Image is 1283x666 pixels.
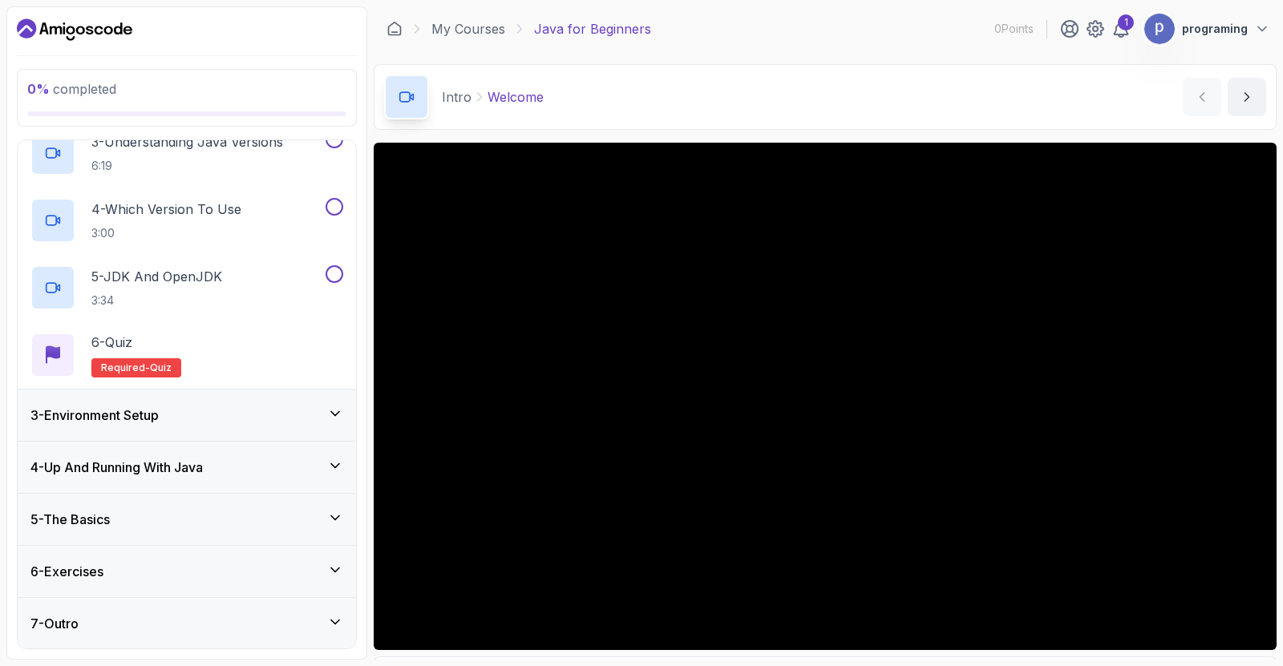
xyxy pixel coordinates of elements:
[1144,14,1175,44] img: user profile image
[534,19,651,38] p: Java for Beginners
[1182,21,1248,37] p: programing
[1118,14,1134,30] div: 1
[17,17,132,42] a: Dashboard
[27,81,116,97] span: completed
[91,225,241,241] p: 3:00
[1143,13,1270,45] button: user profile imageprograming
[30,614,79,633] h3: 7 - Outro
[30,198,343,243] button: 4-Which Version To Use3:00
[30,562,103,581] h3: 6 - Exercises
[387,21,403,37] a: Dashboard
[1111,19,1131,38] a: 1
[30,333,343,377] button: 6-QuizRequired-quiz
[150,361,172,374] span: quiz
[91,333,132,352] p: 6 - Quiz
[18,390,356,441] button: 3-Environment Setup
[431,19,505,38] a: My Courses
[1228,78,1266,116] button: next content
[30,458,203,477] h3: 4 - Up And Running With Java
[30,406,159,425] h3: 3 - Environment Setup
[1183,78,1221,116] button: previous content
[18,442,356,493] button: 4-Up And Running With Java
[30,131,343,176] button: 3-Understanding Java Versions6:19
[91,200,241,219] p: 4 - Which Version To Use
[18,546,356,597] button: 6-Exercises
[91,293,222,309] p: 3:34
[101,361,150,374] span: Required-
[30,510,110,529] h3: 5 - The Basics
[91,158,283,174] p: 6:19
[91,132,283,151] p: 3 - Understanding Java Versions
[30,265,343,310] button: 5-JDK And OpenJDK3:34
[91,267,222,286] p: 5 - JDK And OpenJDK
[18,598,356,649] button: 7-Outro
[374,143,1277,650] iframe: 1 - Hi
[18,494,356,545] button: 5-The Basics
[27,81,50,97] span: 0 %
[488,87,544,107] p: Welcome
[442,87,472,107] p: Intro
[994,21,1034,37] p: 0 Points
